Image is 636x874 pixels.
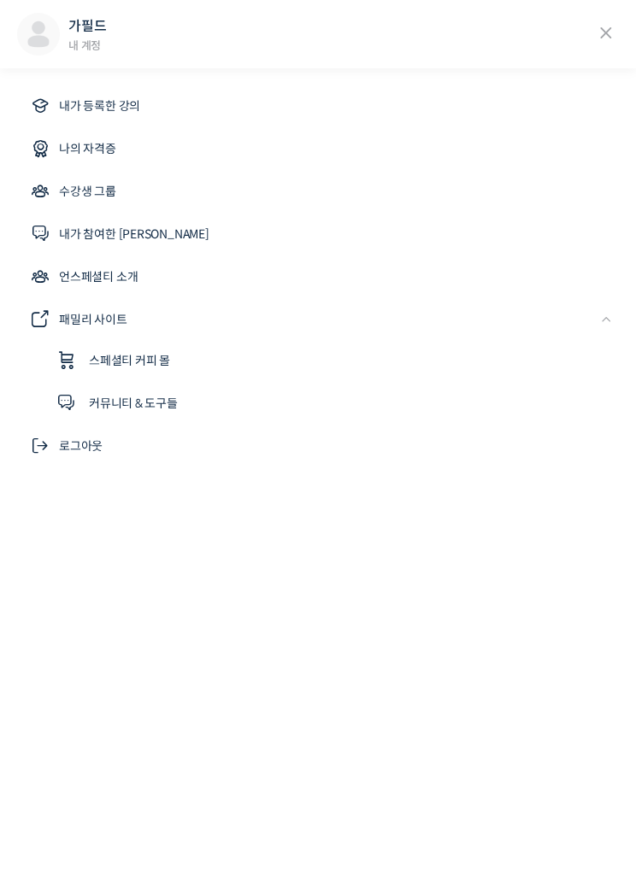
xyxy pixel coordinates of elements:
[59,96,140,116] span: 내가 등록한 강의
[89,350,170,371] span: 스페셜티 커피 몰
[59,138,116,159] span: 나의 자격증
[5,542,113,584] a: 홈
[59,267,138,287] span: 언스페셜티 소개
[68,17,106,35] a: 가필드
[68,38,101,53] a: 내 계정
[17,171,619,212] a: 수강생 그룹
[17,425,619,466] a: 로그아웃
[17,256,619,297] a: 언스페셜티 소개
[17,85,619,126] a: 내가 등록한 강의
[43,383,619,424] a: 커뮤니티 & 도구들
[59,224,209,244] span: 내가 참여한 [PERSON_NAME]
[17,299,619,340] a: 패밀리 사이트
[156,568,177,582] span: 대화
[43,340,619,381] a: 스페셜티 커피 몰
[89,393,178,414] span: 커뮤니티 & 도구들
[59,181,116,202] span: 수강생 그룹
[264,567,285,581] span: 설정
[59,309,127,330] span: 패밀리 사이트
[59,436,103,456] span: 로그아웃
[221,542,328,584] a: 설정
[17,128,619,169] a: 나의 자격증
[113,542,221,584] a: 대화
[17,214,619,255] a: 내가 참여한 [PERSON_NAME]
[54,567,64,581] span: 홈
